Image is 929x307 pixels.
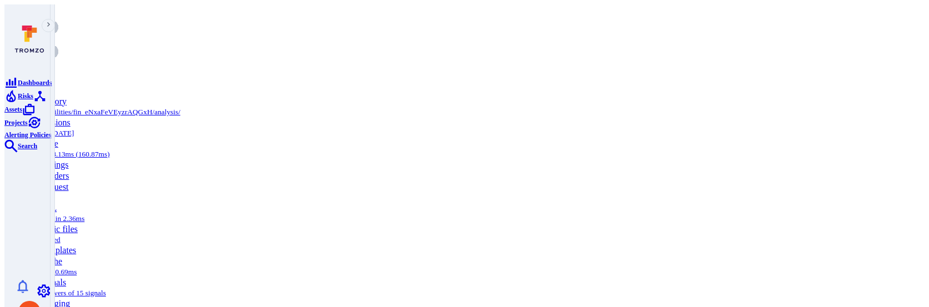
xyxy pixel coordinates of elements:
[37,285,51,295] a: Settings
[4,131,51,139] span: Alerting Policies
[42,19,55,32] button: Expand navigation menu
[27,289,106,297] small: 104 receivers of 15 signals
[27,214,84,223] small: 7 queries in 2.36ms
[4,140,37,150] a: Search
[27,150,110,158] small: CPU: 158.13ms (160.87ms)
[27,278,106,297] a: Signals104 receivers of 15 signals
[4,90,33,100] a: Risks
[4,117,51,139] a: Alerting Policies
[27,97,180,116] a: History/vulnerabilities/fin_eNxaFeVEyzrAQGxH/analysis/
[27,139,110,158] a: TimeCPU: 158.13ms (160.87ms)
[40,245,77,255] a: Templates
[40,160,69,169] a: Settings
[18,79,52,87] span: Dashboards
[27,203,84,223] a: SQL7 queries in 2.36ms
[8,278,37,295] button: Notifications
[4,119,28,127] span: Projects
[45,21,52,30] i: Expand navigation menu
[27,108,180,116] small: /vulnerabilities/fin_eNxaFeVEyzrAQGxH/analysis/
[4,77,52,87] a: Dashboards
[18,142,37,150] span: Search
[27,235,60,244] small: 0 files used
[27,182,69,202] a: Requestfrontend
[4,105,22,113] span: Assets
[18,92,33,100] span: Risks
[21,21,908,61] div: loading spinner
